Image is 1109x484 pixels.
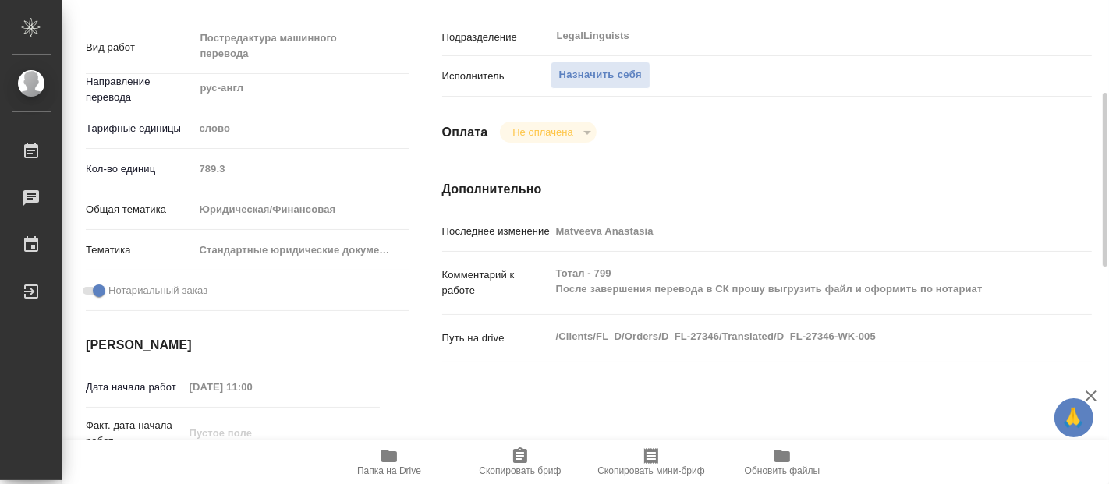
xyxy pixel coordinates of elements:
[745,465,820,476] span: Обновить файлы
[357,465,421,476] span: Папка на Drive
[184,376,321,398] input: Пустое поле
[86,380,184,395] p: Дата начала работ
[324,440,455,484] button: Папка на Drive
[86,74,193,105] p: Направление перевода
[442,224,551,239] p: Последнее изменение
[551,220,1038,242] input: Пустое поле
[442,69,551,84] p: Исполнитель
[586,440,717,484] button: Скопировать мини-бриф
[559,66,642,84] span: Назначить себя
[551,62,650,89] button: Назначить себя
[500,122,596,143] div: Не оплачена
[86,161,193,177] p: Кол-во единиц
[193,237,409,263] div: Стандартные юридические документы, договоры, уставы
[442,180,1092,199] h4: Дополнительно
[86,242,193,258] p: Тематика
[193,196,409,223] div: Юридическая/Финансовая
[1061,401,1087,434] span: 🙏
[1054,398,1093,437] button: 🙏
[86,418,184,449] p: Факт. дата начала работ
[455,440,586,484] button: Скопировать бриф
[717,440,848,484] button: Обновить файлы
[86,336,380,355] h4: [PERSON_NAME]
[193,115,409,142] div: слово
[551,323,1038,350] textarea: /Clients/FL_D/Orders/D_FL-27346/Translated/D_FL-27346-WK-005
[479,465,561,476] span: Скопировать бриф
[193,157,409,180] input: Пустое поле
[442,267,551,299] p: Комментарий к работе
[508,125,577,139] button: Не оплачена
[86,40,193,55] p: Вид работ
[442,30,551,45] p: Подразделение
[442,123,488,142] h4: Оплата
[108,283,207,299] span: Нотариальный заказ
[442,330,551,346] p: Путь на drive
[184,422,321,444] input: Пустое поле
[86,202,193,217] p: Общая тематика
[86,121,193,136] p: Тарифные единицы
[597,465,704,476] span: Скопировать мини-бриф
[551,260,1038,302] textarea: Тотал - 799 После завершения перевода в СК прошу выгрузить файл и оформить по нотариат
